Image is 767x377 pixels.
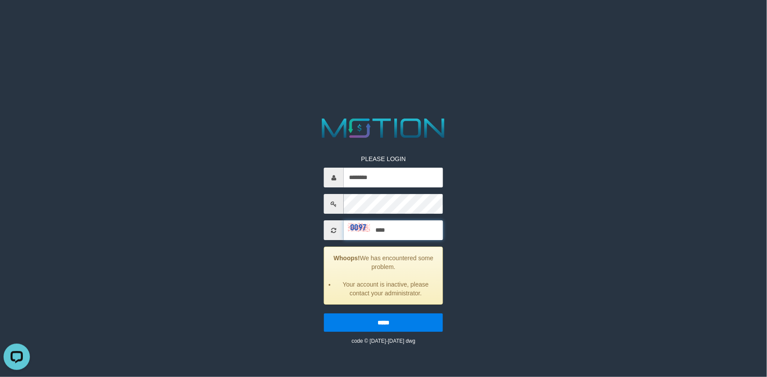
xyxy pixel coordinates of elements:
small: code © [DATE]-[DATE] dwg [352,338,415,344]
img: captcha [348,223,370,232]
p: PLEASE LOGIN [324,154,443,163]
button: Open LiveChat chat widget [4,4,30,30]
img: MOTION_logo.png [316,115,451,141]
strong: Whoops! [334,255,360,262]
div: We has encountered some problem. [324,247,443,305]
li: Your account is inactive, please contact your administrator. [335,280,436,298]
